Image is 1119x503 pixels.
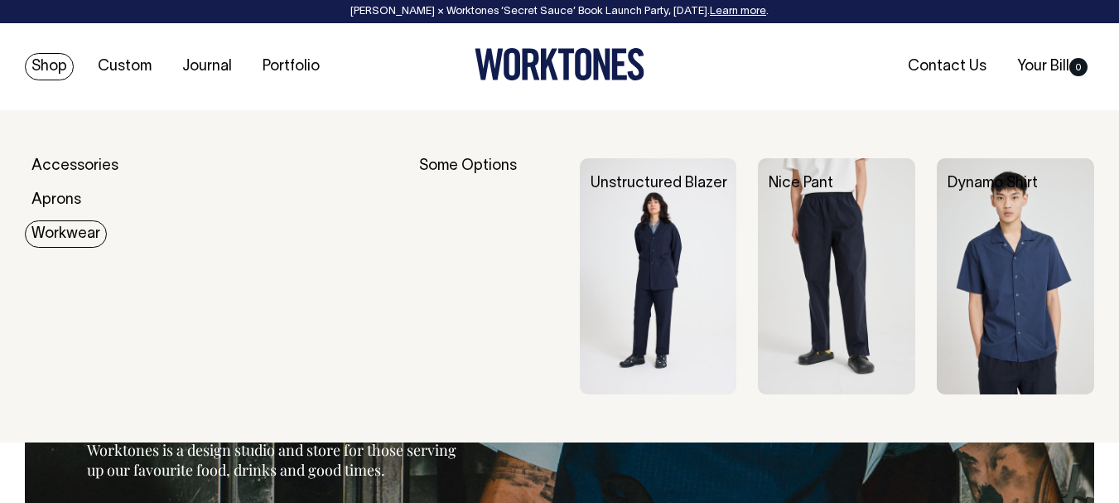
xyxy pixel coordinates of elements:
[710,7,766,17] a: Learn more
[580,158,737,394] img: Unstructured Blazer
[176,53,239,80] a: Journal
[256,53,326,80] a: Portfolio
[591,177,727,191] a: Unstructured Blazer
[25,53,74,80] a: Shop
[901,53,993,80] a: Contact Us
[17,6,1102,17] div: [PERSON_NAME] × Worktones ‘Secret Sauce’ Book Launch Party, [DATE]. .
[948,177,1038,191] a: Dynamo Shirt
[937,158,1094,394] img: Dynamo Shirt
[87,440,464,480] p: Worktones is a design studio and store for those serving up our favourite food, drinks and good t...
[25,220,107,248] a: Workwear
[91,53,158,80] a: Custom
[25,152,125,180] a: Accessories
[758,158,915,394] img: Nice Pant
[419,158,558,394] div: Some Options
[1069,58,1088,76] span: 0
[25,186,88,214] a: Aprons
[769,177,833,191] a: Nice Pant
[1010,53,1094,80] a: Your Bill0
